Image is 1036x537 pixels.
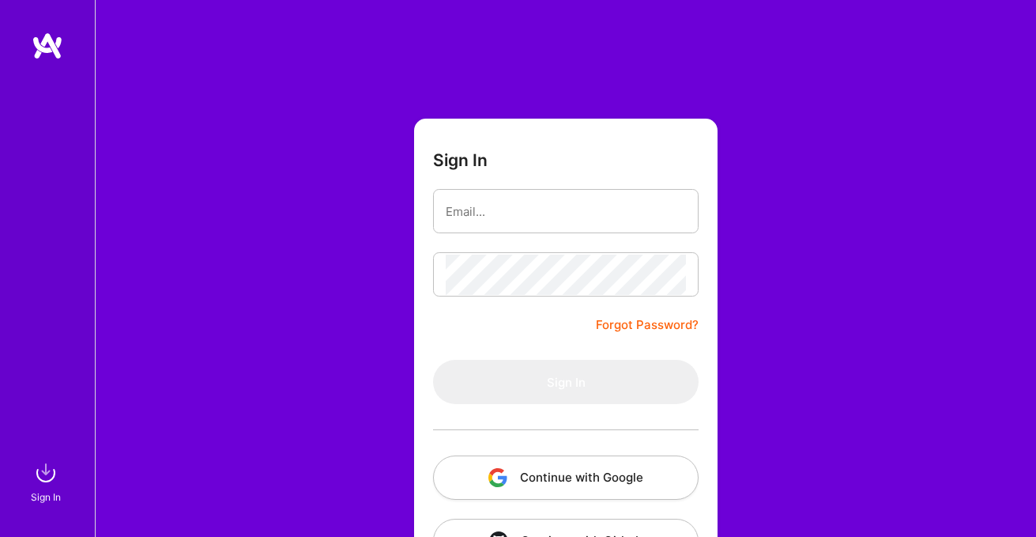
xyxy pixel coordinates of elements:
img: logo [32,32,63,60]
img: sign in [30,457,62,489]
a: Forgot Password? [596,316,699,335]
input: Email... [446,191,686,232]
h3: Sign In [433,150,488,170]
div: Sign In [31,489,61,505]
a: sign inSign In [33,457,62,505]
button: Sign In [433,360,699,404]
button: Continue with Google [433,456,699,500]
img: icon [488,468,507,487]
